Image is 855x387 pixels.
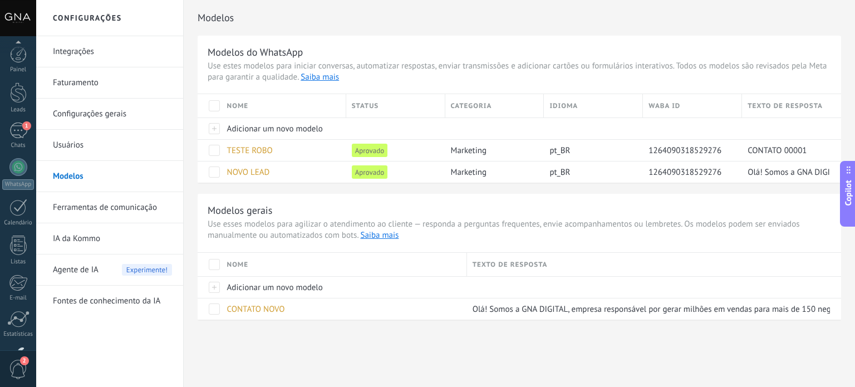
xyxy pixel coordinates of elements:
[643,94,741,117] div: WABA ID
[36,161,183,192] li: Modelos
[346,161,440,183] div: Aprovado
[198,7,841,29] h2: Modelos
[208,204,831,217] h3: Modelos gerais
[2,179,34,190] div: WhatsApp
[2,66,35,74] div: Painel
[352,144,388,157] span: Aprovado
[748,145,807,156] span: CONTATO 00001
[208,61,831,83] span: Use estes modelos para iniciar conversas, automatizar respostas, enviar transmissões e adicionar ...
[742,161,830,183] div: Olá! Somos a GNA DIGITAL, empresa responsável por gerar milhões em vendas para mais de 150 negóci...
[36,130,183,161] li: Usuários
[544,140,637,161] div: pt_BR
[549,167,570,178] span: pt_BR
[227,167,270,178] span: NOVO LEAD
[648,145,721,156] span: 1264090318529276
[122,264,172,276] span: Experimente!
[360,230,399,241] a: Saiba mais
[22,121,31,130] span: 1
[2,331,35,338] div: Estatísticas
[742,140,830,161] div: CONTATO 00001
[36,286,183,316] li: Fontes de conhecimento da IA
[36,192,183,223] li: Ferramentas de comunicação
[222,94,346,117] div: Nome
[742,94,841,117] div: Texto de resposta
[648,167,721,178] span: 1264090318529276
[445,94,544,117] div: Categoria
[643,161,736,183] div: 1264090318529276
[2,219,35,227] div: Calendário
[2,106,35,114] div: Leads
[467,298,830,320] div: Olá! Somos a GNA DIGITAL, empresa responsável por gerar milhões em vendas para mais de 150 negóci...
[53,192,172,223] a: Ferramentas de comunicação
[2,258,35,266] div: Listas
[467,253,841,276] div: Texto de resposta
[53,223,172,254] a: IA da Kommo
[346,94,445,117] div: Status
[301,72,339,82] a: Saiba mais
[53,254,172,286] a: Agente de IAExperimente!
[2,142,35,149] div: Chats
[451,145,487,156] span: marketing
[53,99,172,130] a: Configurações gerais
[53,161,172,192] a: Modelos
[549,145,570,156] span: pt_BR
[445,161,539,183] div: marketing
[643,140,736,161] div: 1264090318529276
[53,254,99,286] span: Agente de IA
[843,180,854,205] span: Copilot
[544,94,642,117] div: Idioma
[208,219,831,241] span: Use esses modelos para agilizar o atendimento ao cliente — responda a perguntas frequentes, envie...
[544,161,637,183] div: pt_BR
[53,286,172,317] a: Fontes de conhecimento da IA
[2,295,35,302] div: E-mail
[208,46,831,58] h3: Modelos do WhatsApp
[36,36,183,67] li: Integrações
[53,67,172,99] a: Faturamento
[36,223,183,254] li: IA da Kommo
[352,165,388,179] span: Aprovado
[36,67,183,99] li: Faturamento
[53,130,172,161] a: Usuários
[227,145,273,156] span: TESTE ROBO
[346,140,440,161] div: Aprovado
[227,304,285,315] span: CONTATO NOVO
[227,282,323,293] span: Adicionar um novo modelo
[53,36,172,67] a: Integrações
[445,140,539,161] div: marketing
[222,253,466,276] div: Nome
[36,99,183,130] li: Configurações gerais
[36,254,183,286] li: Agente de IA
[451,167,487,178] span: marketing
[227,124,323,134] span: Adicionar um novo modelo
[20,356,29,365] span: 2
